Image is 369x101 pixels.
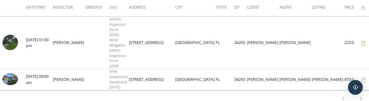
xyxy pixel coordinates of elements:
td: 225.0 [344,17,362,69]
td: [PERSON_NAME] [53,69,85,90]
span: Client [247,5,259,10]
img: streetview [2,35,18,50]
span: Inspector [53,5,73,10]
span: Listing [312,5,325,10]
span: Date/Time [26,5,45,10]
td: [STREET_ADDRESS] [129,69,175,90]
td: [GEOGRAPHIC_DATA] [175,17,216,69]
span: Zip [234,5,240,10]
td: FL [216,17,234,69]
td: [PERSON_NAME] [247,69,279,90]
td: [STREET_ADDRESS] [129,17,175,69]
td: 34293 [234,17,247,69]
span: State [216,5,227,10]
td: [PERSON_NAME] [247,17,279,69]
span: Desc [109,5,118,10]
img: 5389042%2Fcover_photos%2Fy3lZTGBeuPeallok9dJG%2Fsmall.5389042-1694436311664 [2,73,18,85]
td: [DATE] 01:00 pm [26,17,53,69]
td: 470.0 [344,69,362,90]
td: [PERSON_NAME] [312,69,344,90]
td: [DATE] 09:00 am [26,69,53,90]
span: Agent [279,5,292,10]
span: Order ID [85,5,102,10]
span: City [175,5,183,10]
td: [PERSON_NAME] [279,17,312,69]
span: Address [129,5,146,10]
td: [GEOGRAPHIC_DATA] [175,69,216,90]
span: PHW Inspections Residential [DATE] [109,69,128,89]
span: Price [344,5,354,10]
td: FL [216,69,234,90]
div: Open Intercom Messenger [348,80,363,95]
span: 4-Point Inspection Form (2025), Wind Mitigation (UMVI) Inspection Form (2024) [109,17,126,68]
td: [PERSON_NAME] [53,17,85,69]
td: 34293 [234,69,247,90]
td: [PERSON_NAME] [279,69,312,90]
